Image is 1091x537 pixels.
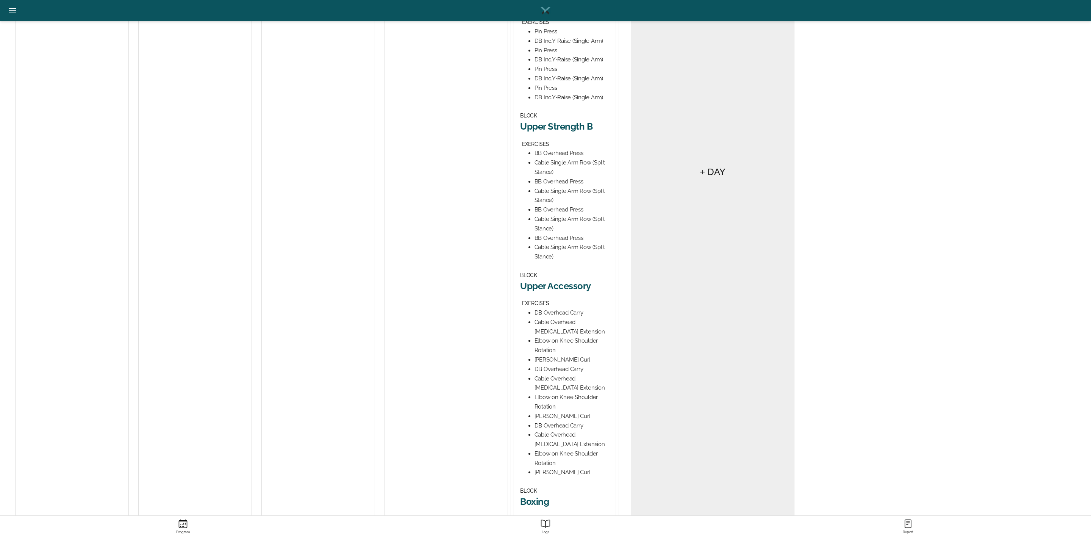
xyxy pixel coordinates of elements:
[535,27,609,36] div: Pin Press
[520,113,537,119] span: BLOCK
[903,519,913,529] ion-icon: Report
[535,430,609,449] div: Cable Overhead [MEDICAL_DATA] Extension
[535,318,609,337] div: Cable Overhead [MEDICAL_DATA] Extension
[535,177,609,186] div: BB Overhead Press
[535,205,609,214] div: BB Overhead Press
[535,46,609,55] div: Pin Press
[535,365,609,374] div: DB Overhead Carry
[364,516,727,537] a: ReportLogs
[535,74,609,83] div: DB Inc.Y-Raise (Single Arm)
[520,280,609,292] h2: Upper Accessory
[535,308,609,318] div: DB Overhead Carry
[520,488,537,494] span: BLOCK
[728,530,1088,534] strong: Report
[535,158,609,177] div: Cable Single Arm Row (Split Stance)
[535,214,609,233] div: Cable Single Arm Row (Split Stance)
[535,64,609,74] div: Pin Press
[535,93,609,102] div: DB Inc.Y-Raise (Single Arm)
[3,530,363,534] strong: Program
[535,393,609,412] div: Elbow on Knee Shoulder Rotation
[520,121,609,132] h2: Upper Strength B
[540,5,551,16] img: Logo
[535,186,609,205] div: Cable Single Arm Row (Split Stance)
[522,139,609,149] div: EXERCISES
[535,412,609,421] div: [PERSON_NAME] Curl
[535,243,609,261] div: Cable Single Arm Row (Split Stance)
[366,530,725,534] strong: Logs
[520,496,609,507] h2: Boxing
[535,374,609,393] div: Cable Overhead [MEDICAL_DATA] Extension
[535,55,609,64] div: DB Inc.Y-Raise (Single Arm)
[522,514,609,524] div: EXERCISES
[727,516,1089,537] a: ReportReport
[535,233,609,243] div: BB Overhead Press
[535,83,609,93] div: Pin Press
[520,272,537,278] span: BLOCK
[535,149,609,158] div: BB Overhead Press
[535,355,609,365] div: [PERSON_NAME] Curl
[535,449,609,468] div: Elbow on Knee Shoulder Rotation
[535,36,609,46] div: DB Inc.Y-Raise (Single Arm)
[178,519,188,529] ion-icon: Program
[522,17,609,27] div: EXERCISES
[535,336,609,355] div: Elbow on Knee Shoulder Rotation
[700,166,725,178] h5: + DAY
[535,468,609,477] div: [PERSON_NAME] Curl
[541,519,550,529] ion-icon: Report
[8,5,17,15] ion-icon: Side Menu
[522,299,609,308] div: EXERCISES
[2,516,364,537] a: ProgramProgram
[535,421,609,431] div: DB Overhead Carry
